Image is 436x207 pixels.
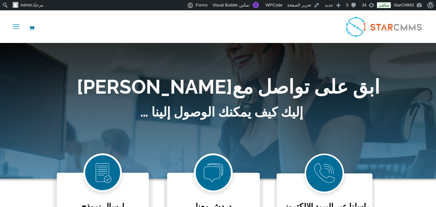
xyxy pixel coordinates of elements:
h1: ابق على تواصل مع[PERSON_NAME] [60,77,396,100]
span: Admin [20,3,32,7]
img: StarCMMS [342,13,425,40]
a: مباشر [377,2,391,8]
img: Image [13,2,18,8]
div: إليك كيف يمكنك الوصول إلينا … [47,108,396,116]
